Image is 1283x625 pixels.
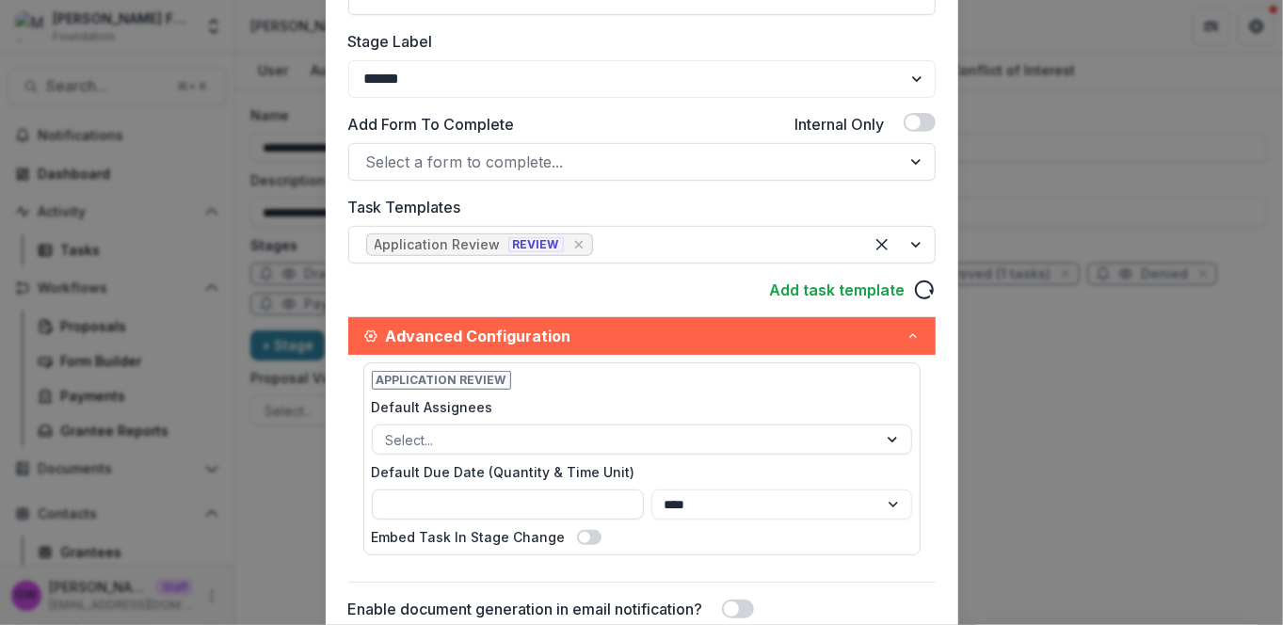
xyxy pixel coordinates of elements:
label: Task Templates [348,196,924,218]
div: Remove [object Object] [569,235,588,254]
label: Default Assignees [372,397,493,417]
label: Internal Only [795,113,885,136]
label: Default Due Date (Quantity & Time Unit) [372,462,901,482]
label: Stage Label [348,30,924,53]
a: Add task template [770,279,906,301]
span: REVIEW [508,237,564,252]
div: Clear selected options [867,230,897,260]
svg: reload [913,279,936,301]
span: Application Review [372,371,511,390]
div: Application Review [375,237,501,253]
div: Advanced Configuration [348,355,936,582]
label: Enable document generation in email notification? [348,598,703,620]
label: Embed Task In Stage Change [372,527,566,547]
label: Add Form To Complete [348,113,515,136]
button: Advanced Configuration [348,317,936,355]
span: Advanced Configuration [386,325,906,347]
